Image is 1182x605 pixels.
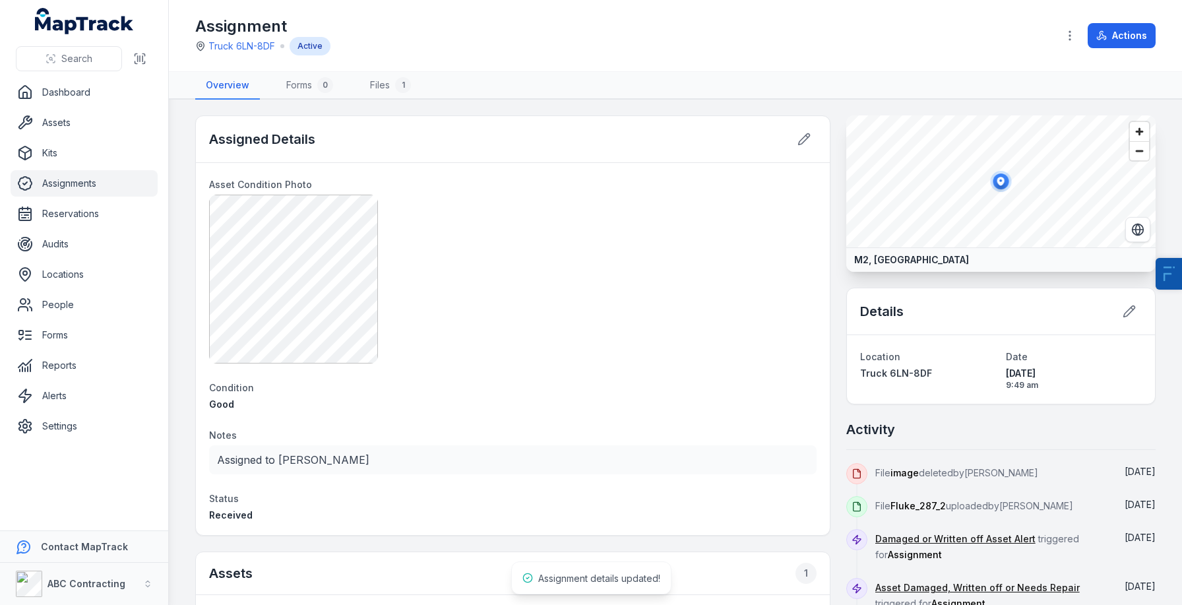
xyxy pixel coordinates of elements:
button: Switch to Satellite View [1125,217,1150,242]
span: Truck 6LN-8DF [860,367,932,379]
strong: Contact MapTrack [41,541,128,552]
span: Notes [209,430,237,441]
h2: Activity [846,420,895,439]
a: Locations [11,261,158,288]
div: 1 [795,563,817,584]
a: Overview [195,72,260,100]
button: Search [16,46,122,71]
span: 9:49 am [1006,380,1142,391]
a: Truck 6LN-8DF [208,40,275,53]
a: Assignments [11,170,158,197]
strong: M2, [GEOGRAPHIC_DATA] [854,253,969,267]
span: Received [209,509,253,521]
span: Assignment details updated! [538,573,660,584]
span: [DATE] [1125,532,1156,543]
span: [DATE] [1125,466,1156,477]
a: Dashboard [11,79,158,106]
a: Truck 6LN-8DF [860,367,996,380]
time: 29/08/2025, 9:49:30 am [1006,367,1142,391]
a: Kits [11,140,158,166]
a: Damaged or Written off Asset Alert [875,532,1036,546]
time: 09/09/2025, 8:09:57 pm [1125,499,1156,510]
a: Settings [11,413,158,439]
a: Forms0 [276,72,344,100]
h2: Details [860,302,904,321]
span: triggered for [875,533,1079,560]
span: Fluke_287_2 [890,500,946,511]
span: File deleted by [PERSON_NAME] [875,467,1038,478]
a: MapTrack [35,8,134,34]
span: Search [61,52,92,65]
div: 0 [317,77,333,93]
span: Date [1006,351,1028,362]
span: Assignment [888,549,942,560]
time: 09/09/2025, 8:09:57 pm [1125,466,1156,477]
span: File uploaded by [PERSON_NAME] [875,500,1073,511]
a: Forms [11,322,158,348]
a: Reports [11,352,158,379]
a: Asset Damaged, Written off or Needs Repair [875,581,1080,594]
div: 1 [395,77,411,93]
span: image [890,467,919,478]
a: People [11,292,158,318]
span: Asset Condition Photo [209,179,312,190]
a: Reservations [11,201,158,227]
a: Files1 [359,72,421,100]
time: 29/08/2025, 9:50:00 am [1125,581,1156,592]
a: Alerts [11,383,158,409]
button: Actions [1088,23,1156,48]
span: Location [860,351,900,362]
button: Zoom out [1130,141,1149,160]
span: Good [209,398,234,410]
h2: Assets [209,563,817,584]
time: 29/08/2025, 9:50:00 am [1125,532,1156,543]
h1: Assignment [195,16,330,37]
h2: Assigned Details [209,130,315,148]
span: Condition [209,382,254,393]
p: Assigned to [PERSON_NAME] [217,451,809,469]
button: Zoom in [1130,122,1149,141]
span: Status [209,493,239,504]
div: Active [290,37,330,55]
span: [DATE] [1006,367,1142,380]
a: Audits [11,231,158,257]
span: [DATE] [1125,499,1156,510]
a: Assets [11,110,158,136]
canvas: Map [846,115,1156,247]
strong: ABC Contracting [47,578,125,589]
span: [DATE] [1125,581,1156,592]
